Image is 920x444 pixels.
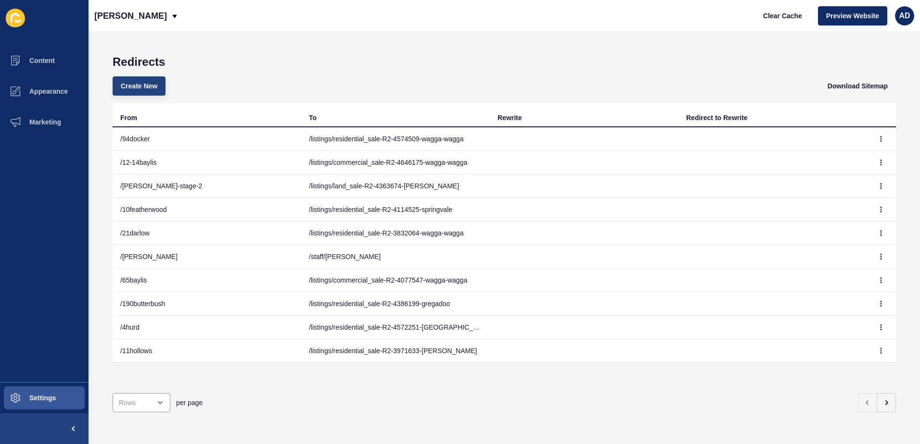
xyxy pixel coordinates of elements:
p: [PERSON_NAME] [94,4,167,28]
span: AD [899,11,910,21]
button: Clear Cache [755,6,810,25]
td: /10featherwood [113,198,301,222]
td: /[PERSON_NAME] [113,245,301,269]
td: /21darlow [113,222,301,245]
button: Download Sitemap [819,76,896,96]
td: /staff/[PERSON_NAME] [301,245,490,269]
span: Create New [121,81,157,91]
td: /listings/land_sale-R2-4363674-[PERSON_NAME] [301,174,490,198]
td: /65baylis [113,269,301,292]
td: /11hollows [113,339,301,363]
td: /listings/residential_sale-R2-3971633-[PERSON_NAME] [301,339,490,363]
h1: Redirects [113,55,896,69]
td: /190butterbush [113,292,301,316]
div: open menu [113,393,170,412]
td: /12-14baylis [113,151,301,174]
td: /listings/residential_sale-R2-4114525-springvale [301,198,490,222]
button: Preview Website [818,6,887,25]
td: /listings/commercial_sale-R2-4077547-wagga-wagga [301,269,490,292]
span: Clear Cache [763,11,802,21]
div: To [309,113,317,123]
td: /94docker [113,127,301,151]
td: /listings/residential_sale-R2-3832064-wagga-wagga [301,222,490,245]
button: Create New [113,76,166,96]
div: Redirect to Rewrite [686,113,748,123]
td: /[PERSON_NAME]-stage-2 [113,174,301,198]
span: Preview Website [826,11,879,21]
div: From [120,113,137,123]
span: per page [176,398,203,407]
td: /listings/residential_sale-R2-4572251-[GEOGRAPHIC_DATA] [301,316,490,339]
div: Rewrite [498,113,522,123]
td: /listings/residential_sale-R2-4386199-gregadoo [301,292,490,316]
td: /listings/residential_sale-R2-4574509-wagga-wagga [301,127,490,151]
td: /4hurd [113,316,301,339]
span: Download Sitemap [828,81,888,91]
td: /listings/commercial_sale-R2-4646175-wagga-wagga [301,151,490,174]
